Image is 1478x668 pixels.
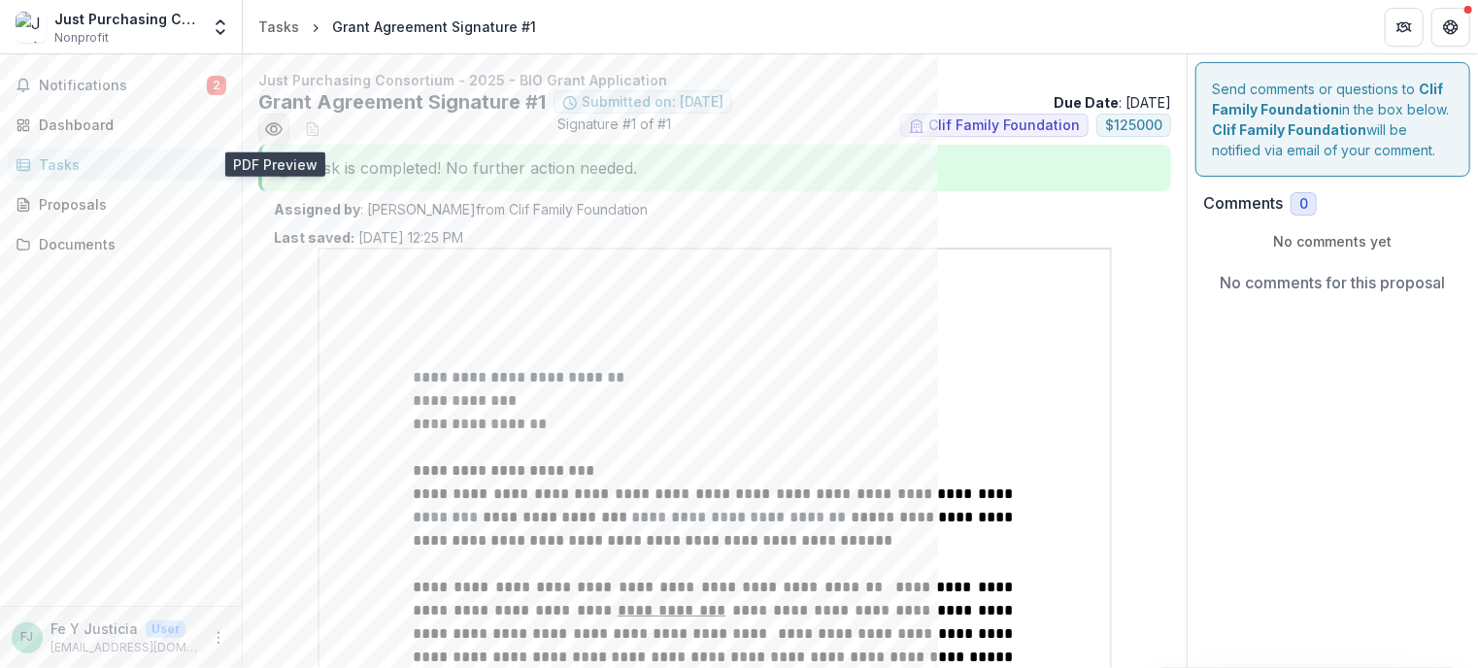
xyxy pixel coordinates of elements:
[258,145,1171,191] div: Task is completed! No further action needed.
[50,639,199,656] p: [EMAIL_ADDRESS][DOMAIN_NAME]
[274,201,360,217] strong: Assigned by
[258,114,289,145] button: Preview 2e72db9e-623c-44e0-87a1-9989a2b3cab3.pdf
[1105,117,1162,134] span: $ 125000
[1212,121,1366,138] strong: Clif Family Foundation
[1054,94,1119,111] strong: Due Date
[54,29,109,47] span: Nonprofit
[251,13,544,41] nav: breadcrumb
[1299,196,1308,213] span: 0
[8,228,234,260] a: Documents
[39,154,218,175] div: Tasks
[1203,231,1462,251] p: No comments yet
[258,17,299,37] div: Tasks
[1203,194,1283,213] h2: Comments
[1431,8,1470,47] button: Get Help
[1221,271,1446,294] p: No comments for this proposal
[16,12,47,43] img: Just Purchasing Consortium
[582,94,723,111] span: Submitted on: [DATE]
[8,149,234,181] a: Tasks
[274,229,354,246] strong: Last saved:
[39,234,218,254] div: Documents
[8,70,234,101] button: Notifications2
[1385,8,1424,47] button: Partners
[39,194,218,215] div: Proposals
[39,115,218,135] div: Dashboard
[297,114,328,145] button: download-word-button
[146,620,185,638] p: User
[8,188,234,220] a: Proposals
[39,78,207,94] span: Notifications
[258,70,1171,90] p: Just Purchasing Consortium - 2025 - BIO Grant Application
[207,76,226,95] span: 2
[258,90,546,114] h2: Grant Agreement Signature #1
[251,13,307,41] a: Tasks
[332,17,536,37] div: Grant Agreement Signature #1
[21,631,34,644] div: Fe Y Justicia
[557,114,671,145] span: Signature #1 of #1
[50,618,138,639] p: Fe Y Justicia
[928,117,1080,134] span: Clif Family Foundation
[54,9,199,29] div: Just Purchasing Consortium
[274,199,1156,219] p: : [PERSON_NAME] from Clif Family Foundation
[1195,62,1470,177] div: Send comments or questions to in the box below. will be notified via email of your comment.
[207,8,234,47] button: Open entity switcher
[8,109,234,141] a: Dashboard
[1054,92,1171,113] p: : [DATE]
[274,227,463,248] p: [DATE] 12:25 PM
[207,626,230,650] button: More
